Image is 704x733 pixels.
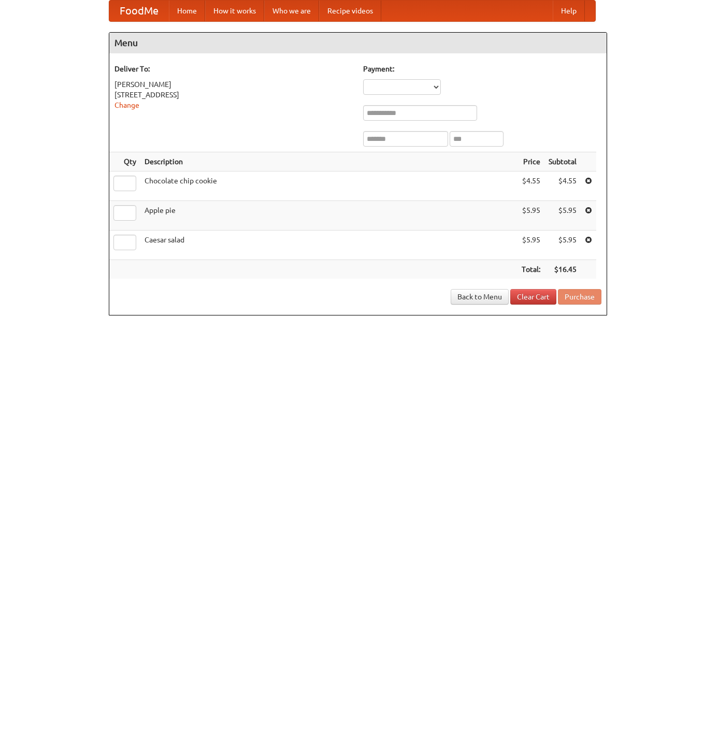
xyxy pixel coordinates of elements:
[109,152,140,171] th: Qty
[205,1,264,21] a: How it works
[558,289,601,305] button: Purchase
[114,64,353,74] h5: Deliver To:
[140,231,518,260] td: Caesar salad
[518,171,544,201] td: $4.55
[169,1,205,21] a: Home
[264,1,319,21] a: Who we are
[140,171,518,201] td: Chocolate chip cookie
[518,152,544,171] th: Price
[544,152,581,171] th: Subtotal
[510,289,556,305] a: Clear Cart
[518,231,544,260] td: $5.95
[518,201,544,231] td: $5.95
[114,79,353,90] div: [PERSON_NAME]
[544,201,581,231] td: $5.95
[109,33,607,53] h4: Menu
[544,171,581,201] td: $4.55
[363,64,601,74] h5: Payment:
[140,201,518,231] td: Apple pie
[544,231,581,260] td: $5.95
[109,1,169,21] a: FoodMe
[319,1,381,21] a: Recipe videos
[140,152,518,171] th: Description
[114,101,139,109] a: Change
[114,90,353,100] div: [STREET_ADDRESS]
[553,1,585,21] a: Help
[518,260,544,279] th: Total:
[451,289,509,305] a: Back to Menu
[544,260,581,279] th: $16.45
